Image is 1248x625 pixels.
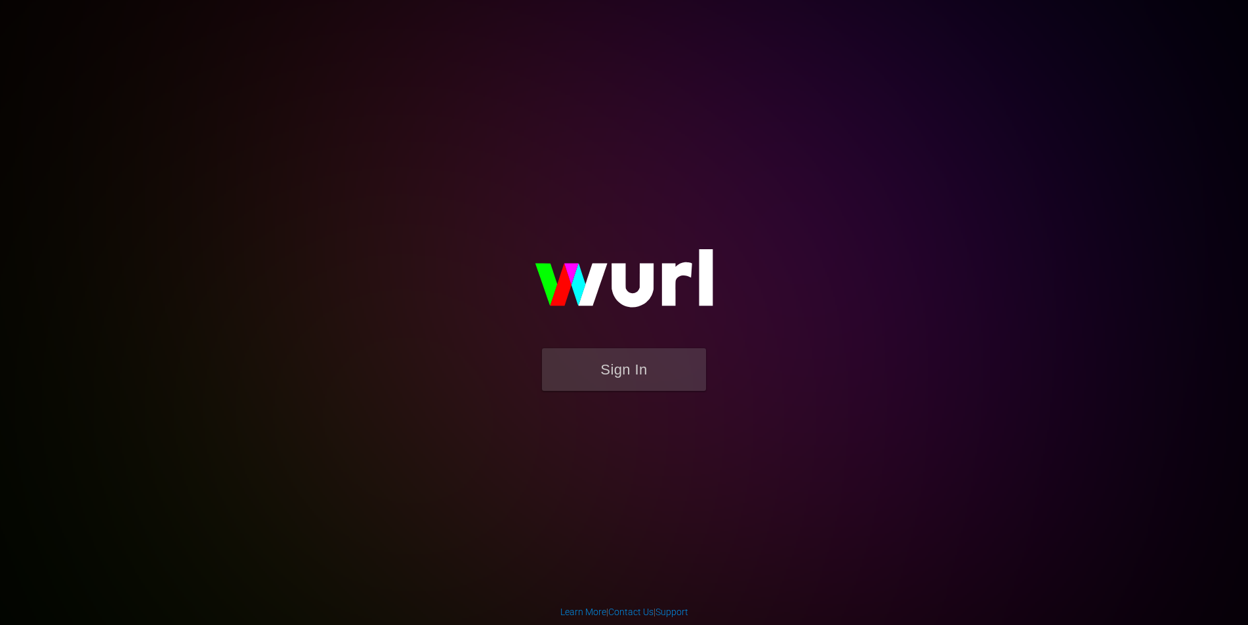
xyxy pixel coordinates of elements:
button: Sign In [542,348,706,391]
div: | | [560,605,688,618]
a: Support [655,607,688,617]
a: Learn More [560,607,606,617]
img: wurl-logo-on-black-223613ac3d8ba8fe6dc639794a292ebdb59501304c7dfd60c99c58986ef67473.svg [493,221,755,348]
a: Contact Us [608,607,654,617]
